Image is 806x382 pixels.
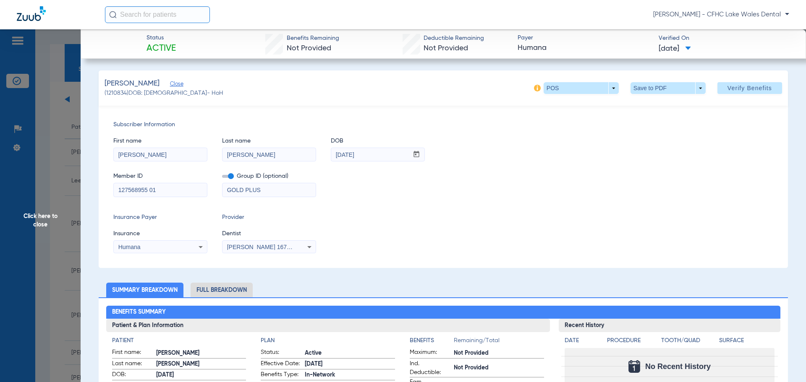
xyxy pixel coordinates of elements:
span: Active [147,43,176,55]
app-breakdown-title: Tooth/Quad [661,336,717,348]
span: [DATE] [305,360,395,369]
span: Dentist [222,229,316,238]
span: Effective Date: [261,359,302,369]
span: Benefits Remaining [287,34,339,43]
span: Payer [518,34,652,42]
button: Verify Benefits [717,82,782,94]
span: Humana [118,244,141,250]
span: In-Network [305,371,395,379]
span: Status [147,34,176,42]
button: Save to PDF [631,82,706,94]
app-breakdown-title: Procedure [607,336,658,348]
span: [DATE] [659,44,691,54]
span: Provider [222,213,316,222]
img: Zuub Logo [17,6,46,21]
h4: Date [565,336,600,345]
span: Verify Benefits [727,85,772,91]
span: Benefits Type: [261,370,302,380]
span: [PERSON_NAME] [156,360,246,369]
button: Open calendar [408,148,425,161]
span: Subscriber Information [113,120,773,129]
span: Insurance Payer [113,213,207,222]
span: Deductible Remaining [424,34,484,43]
span: Not Provided [287,44,331,52]
li: Full Breakdown [191,283,253,297]
span: [DATE] [156,371,246,379]
img: Search Icon [109,11,117,18]
span: [PERSON_NAME] 1679774426 [227,244,310,250]
span: Remaining/Total [454,336,544,348]
span: Not Provided [454,349,544,358]
span: DOB: [112,370,153,380]
span: DOB [331,137,425,146]
app-breakdown-title: Benefits [410,336,454,348]
h4: Benefits [410,336,454,345]
span: Maximum: [410,348,451,358]
h4: Procedure [607,336,658,345]
span: Status: [261,348,302,358]
h4: Surface [719,336,775,345]
span: Close [170,81,178,89]
h3: Patient & Plan Information [106,319,550,332]
span: Not Provided [454,364,544,372]
h4: Patient [112,336,246,345]
span: [PERSON_NAME] [156,349,246,358]
button: POS [544,82,619,94]
h2: Benefits Summary [106,306,781,319]
span: First name [113,137,207,146]
span: Last name: [112,359,153,369]
span: No Recent History [645,362,711,371]
span: Active [305,349,395,358]
span: First name: [112,348,153,358]
h3: Recent History [559,319,781,332]
img: info-icon [534,85,541,91]
span: [PERSON_NAME] [105,78,160,89]
span: Ind. Deductible: [410,359,451,377]
span: Humana [518,43,652,53]
span: Group ID (optional) [222,172,316,181]
img: Calendar [628,360,640,373]
span: [PERSON_NAME] - CFHC Lake Wales Dental [653,10,789,19]
iframe: Chat Widget [764,342,806,382]
span: (1210834) DOB: [DEMOGRAPHIC_DATA] - HoH [105,89,223,98]
h4: Plan [261,336,395,345]
app-breakdown-title: Surface [719,336,775,348]
li: Summary Breakdown [106,283,183,297]
span: Last name [222,137,316,146]
input: Search for patients [105,6,210,23]
span: Member ID [113,172,207,181]
span: Not Provided [424,44,468,52]
span: Insurance [113,229,207,238]
app-breakdown-title: Date [565,336,600,348]
span: Verified On [659,34,793,43]
h4: Tooth/Quad [661,336,717,345]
